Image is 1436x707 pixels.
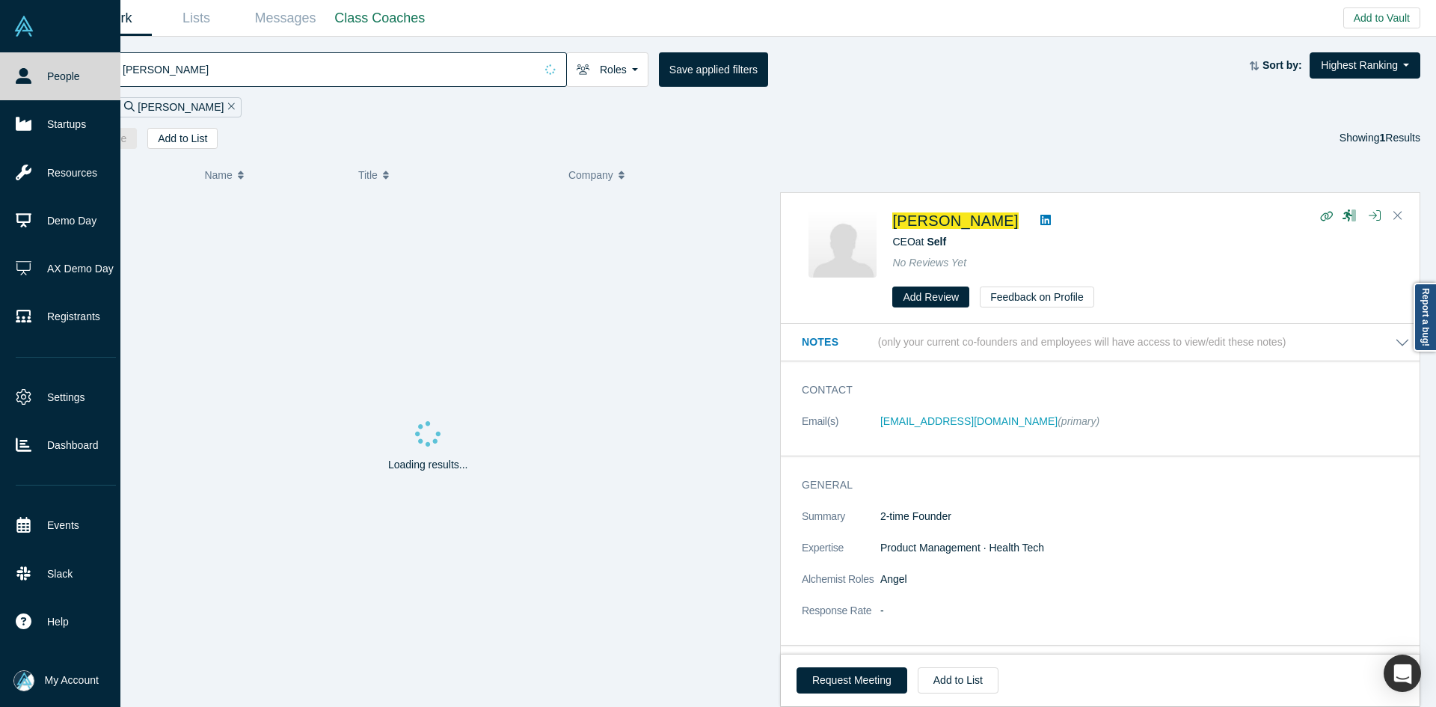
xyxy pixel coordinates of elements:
h3: Contact [802,382,1389,398]
button: Add to List [918,667,998,694]
button: Name [204,159,343,191]
dt: Response Rate [802,603,880,634]
button: Add Review [892,287,969,307]
button: Roles [566,52,648,87]
img: Simon Cohen's Profile Image [808,209,877,278]
button: Close [1387,204,1409,228]
button: Highest Ranking [1310,52,1420,79]
dt: Email(s) [802,414,880,445]
button: Title [358,159,553,191]
span: Title [358,159,378,191]
a: [PERSON_NAME] [892,212,1018,229]
dt: Expertise [802,540,880,572]
span: Help [47,614,69,630]
img: Mia Scott's Account [13,670,34,691]
a: Self [927,236,946,248]
h3: Notes [802,334,875,350]
dd: Angel [880,572,1410,587]
a: Report a bug! [1414,283,1436,352]
img: Alchemist Vault Logo [13,16,34,37]
p: 2-time Founder [880,509,1410,524]
button: Add to List [147,128,218,149]
button: Notes (only your current co-founders and employees will have access to view/edit these notes) [802,334,1410,350]
span: CEO at [892,236,946,248]
dt: Summary [802,509,880,540]
dt: Alchemist Roles [802,572,880,603]
span: No Reviews Yet [892,257,966,269]
div: Showing [1340,128,1420,149]
p: (only your current co-founders and employees will have access to view/edit these notes) [878,336,1286,349]
span: Results [1380,132,1420,144]
p: Loading results... [388,457,468,473]
span: Company [568,159,613,191]
span: Name [204,159,232,191]
h3: General [802,477,1389,493]
strong: Sort by: [1262,59,1302,71]
a: Lists [152,1,241,36]
button: My Account [13,670,99,691]
button: Request Meeting [797,667,907,694]
span: My Account [45,673,99,688]
div: [PERSON_NAME] [117,97,242,117]
button: Feedback on Profile [980,287,1094,307]
span: (primary) [1058,415,1099,427]
strong: 1 [1380,132,1386,144]
button: Remove Filter [224,99,235,116]
span: Product Management · Health Tech [880,542,1044,554]
a: [EMAIL_ADDRESS][DOMAIN_NAME] [880,415,1058,427]
button: Save applied filters [659,52,768,87]
button: Company [568,159,763,191]
button: Add to Vault [1343,7,1420,28]
dd: - [880,603,1410,619]
a: Class Coaches [330,1,430,36]
a: Messages [241,1,330,36]
input: Search by name, title, company, summary, expertise, investment criteria or topics of focus [121,52,535,87]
